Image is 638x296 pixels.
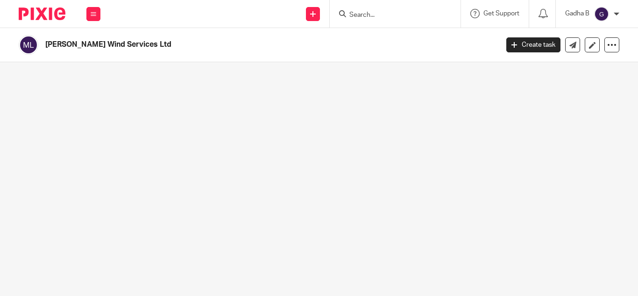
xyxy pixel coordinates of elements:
[594,7,609,22] img: svg%3E
[565,9,589,18] p: Gadha B
[483,10,519,17] span: Get Support
[348,11,432,20] input: Search
[19,7,65,20] img: Pixie
[506,37,560,52] a: Create task
[19,35,38,55] img: svg%3E
[45,40,403,50] h2: [PERSON_NAME] Wind Services Ltd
